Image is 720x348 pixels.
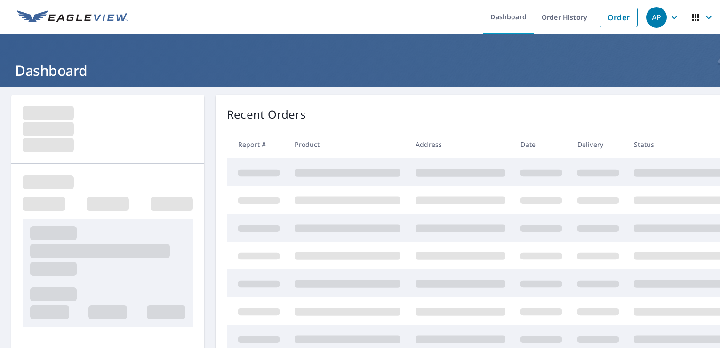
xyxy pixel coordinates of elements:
[600,8,638,27] a: Order
[570,130,626,158] th: Delivery
[227,106,306,123] p: Recent Orders
[513,130,569,158] th: Date
[646,7,667,28] div: AP
[408,130,513,158] th: Address
[227,130,287,158] th: Report #
[11,61,709,80] h1: Dashboard
[287,130,408,158] th: Product
[17,10,128,24] img: EV Logo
